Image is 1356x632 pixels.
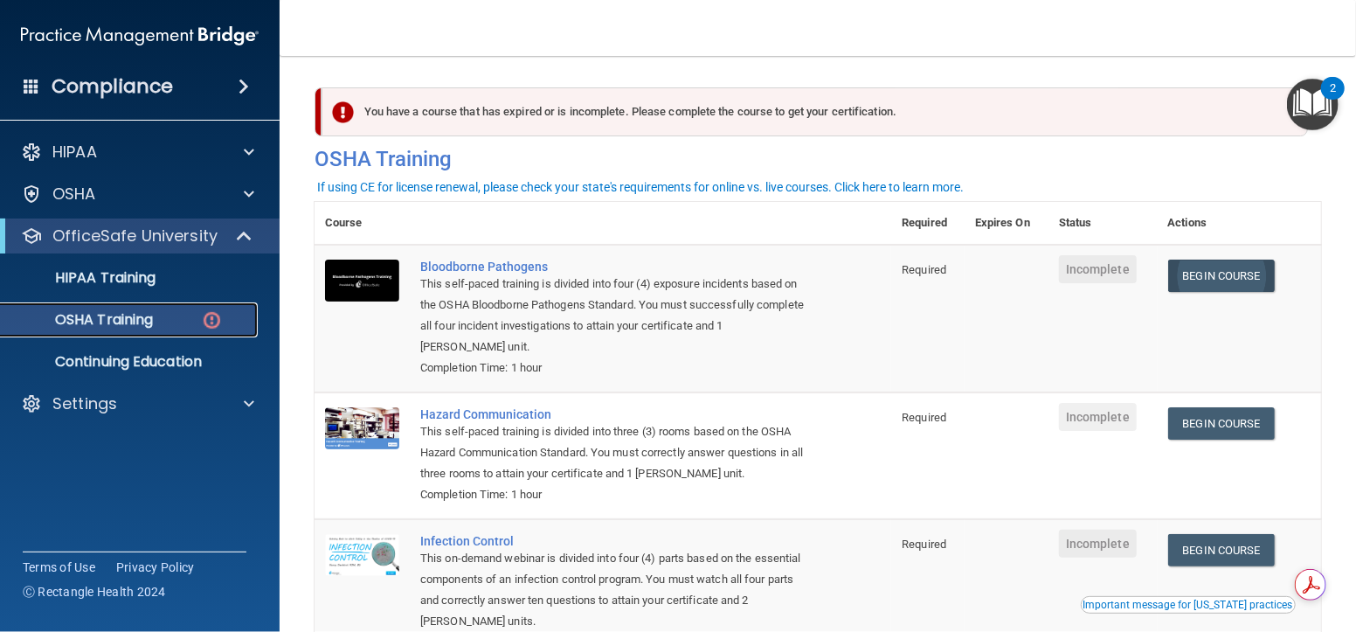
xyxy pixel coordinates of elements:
span: Incomplete [1059,530,1137,558]
a: OfficeSafe University [21,226,253,247]
a: Hazard Communication [420,407,804,421]
span: Required [902,411,946,424]
img: exclamation-circle-solid-danger.72ef9ffc.png [332,101,354,123]
th: Status [1048,202,1158,245]
div: Important message for [US_STATE] practices [1083,600,1293,610]
p: OSHA [52,184,96,205]
p: Settings [52,393,117,414]
a: Bloodborne Pathogens [420,260,804,274]
th: Actions [1158,202,1321,245]
p: OSHA Training [11,311,153,329]
a: Begin Course [1168,260,1275,292]
div: 2 [1330,88,1336,111]
span: Ⓒ Rectangle Health 2024 [23,583,166,601]
h4: OSHA Training [315,147,1321,171]
th: Course [315,202,410,245]
th: Required [891,202,965,245]
div: Completion Time: 1 hour [420,358,804,379]
p: Continuing Education [11,353,250,371]
h4: Compliance [52,74,173,99]
p: OfficeSafe University [52,226,218,247]
a: Settings [21,393,254,414]
div: This on-demand webinar is divided into four (4) parts based on the essential components of an inf... [420,548,804,632]
div: Completion Time: 1 hour [420,484,804,505]
button: If using CE for license renewal, please check your state's requirements for online vs. live cours... [315,178,966,196]
a: OSHA [21,184,254,205]
a: Begin Course [1168,407,1275,440]
span: Required [902,263,946,276]
div: If using CE for license renewal, please check your state's requirements for online vs. live cours... [317,181,964,193]
p: HIPAA [52,142,97,163]
a: HIPAA [21,142,254,163]
button: Read this if you are a dental practitioner in the state of CA [1081,596,1296,614]
a: Infection Control [420,534,804,548]
div: This self-paced training is divided into three (3) rooms based on the OSHA Hazard Communication S... [420,421,804,484]
img: PMB logo [21,18,259,53]
span: Required [902,538,946,551]
div: This self-paced training is divided into four (4) exposure incidents based on the OSHA Bloodborne... [420,274,804,358]
span: Incomplete [1059,403,1137,431]
div: You have a course that has expired or is incomplete. Please complete the course to get your certi... [322,87,1308,136]
span: Incomplete [1059,255,1137,283]
a: Begin Course [1168,534,1275,566]
th: Expires On [965,202,1048,245]
button: Open Resource Center, 2 new notifications [1287,79,1339,130]
p: HIPAA Training [11,269,156,287]
img: danger-circle.6113f641.png [201,309,223,331]
a: Privacy Policy [116,559,195,576]
a: Terms of Use [23,559,95,576]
